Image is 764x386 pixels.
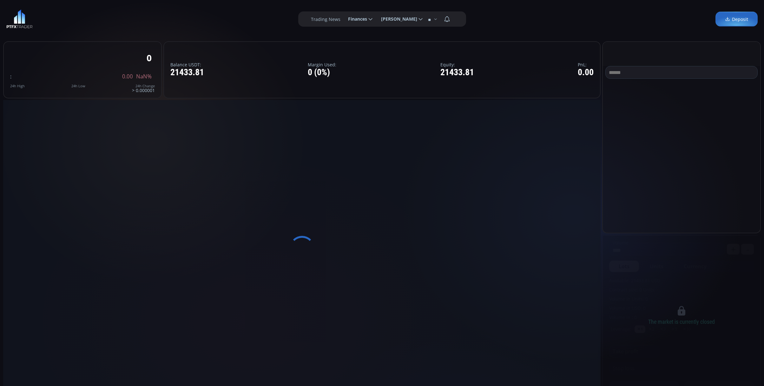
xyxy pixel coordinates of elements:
[132,84,155,93] div: > 0.000001
[578,68,594,77] div: 0.00
[344,13,367,25] span: Finances
[10,84,25,88] div: 24h High
[132,84,155,88] div: 24h Change
[440,62,474,67] label: Equity:
[10,73,11,80] span: :
[170,62,204,67] label: Balance USDT:
[308,68,336,77] div: 0 (0%)
[715,12,758,27] a: Deposit
[122,74,133,79] span: 0.00
[6,10,33,29] img: LOGO
[578,62,594,67] label: PnL:
[170,68,204,77] div: 21433.81
[440,68,474,77] div: 21433.81
[725,16,748,23] span: Deposit
[311,16,340,23] label: Trading News
[377,13,417,25] span: [PERSON_NAME]
[147,53,152,63] div: 0
[308,62,336,67] label: Margin Used:
[136,74,152,79] span: NaN%
[71,84,85,88] div: 24h Low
